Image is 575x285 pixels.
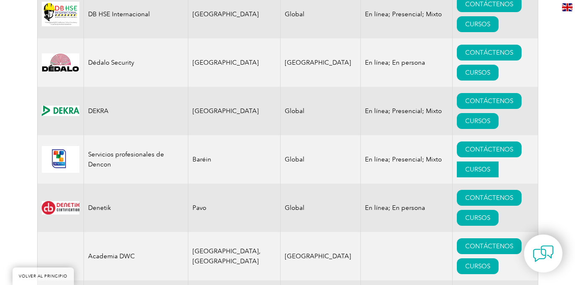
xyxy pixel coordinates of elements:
[88,10,150,18] font: DB HSE Internacional
[88,59,134,66] font: Dédalo Security
[465,242,513,250] font: CONTÁCTENOS
[88,151,164,168] font: Servicios profesionales de Dencon
[465,262,490,270] font: CURSOS
[365,107,442,115] font: En línea; Presencial; Mixto
[457,141,522,157] a: CONTÁCTENOS
[193,107,259,115] font: [GEOGRAPHIC_DATA]
[42,106,79,116] img: 15a57d8a-d4e0-e911-a812-000d3a795b83-logo.png
[465,214,490,222] font: CURSOS
[42,146,79,173] img: 4894408a-8f6b-ef11-a670-00224896d6b9-logo.jpg
[88,204,111,212] font: Denetik
[193,247,261,265] font: [GEOGRAPHIC_DATA], [GEOGRAPHIC_DATA]
[88,252,135,260] font: Academia DWC
[42,53,79,72] img: 8151da1a-2f8e-ee11-be36-000d3ae1a22b-logo.png
[285,156,304,163] font: Global
[42,2,79,26] img: 5361e80d-26f3-ed11-8848-00224814fd52-logo.jpg
[457,210,499,226] a: CURSOS
[365,204,425,212] font: En línea; En persona
[562,3,572,11] img: en
[193,59,259,66] font: [GEOGRAPHIC_DATA]
[457,93,522,109] a: CONTÁCTENOS
[285,204,304,212] font: Global
[365,59,425,66] font: En línea; En persona
[193,204,206,212] font: Pavo
[465,194,513,202] font: CONTÁCTENOS
[465,146,513,153] font: CONTÁCTENOS
[285,107,304,115] font: Global
[465,69,490,76] font: CURSOS
[457,161,499,177] a: CURSOS
[193,156,211,163] font: Baréin
[285,252,351,260] font: [GEOGRAPHIC_DATA]
[19,274,68,279] font: VOLVER AL PRINCIPIO
[88,107,109,115] font: DEKRA
[457,113,499,129] a: CURSOS
[465,117,490,125] font: CURSOS
[13,267,74,285] a: VOLVER AL PRINCIPIO
[457,190,522,206] a: CONTÁCTENOS
[465,166,490,173] font: CURSOS
[457,16,499,32] a: CURSOS
[193,10,259,18] font: [GEOGRAPHIC_DATA]
[457,65,499,81] a: CURSOS
[42,201,79,214] img: 387907cc-e628-eb11-a813-000d3a79722d-logo.jpg
[465,49,513,56] font: CONTÁCTENOS
[465,0,513,8] font: CONTÁCTENOS
[457,238,522,254] a: CONTÁCTENOS
[533,243,554,264] img: contact-chat.png
[465,97,513,105] font: CONTÁCTENOS
[285,10,304,18] font: Global
[365,156,442,163] font: En línea; Presencial; Mixto
[365,10,442,18] font: En línea; Presencial; Mixto
[465,20,490,28] font: CURSOS
[285,59,351,66] font: [GEOGRAPHIC_DATA]
[457,258,499,274] a: CURSOS
[457,45,522,61] a: CONTÁCTENOS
